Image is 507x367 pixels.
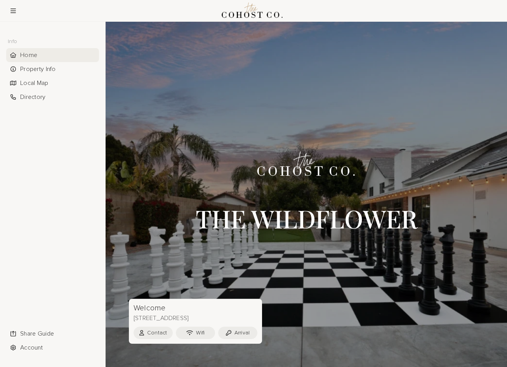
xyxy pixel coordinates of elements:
[205,137,408,192] img: Intro Logo
[134,327,173,339] button: Contact
[176,327,215,339] button: Wifi
[6,341,99,355] div: Account
[6,327,99,341] div: Share Guide
[6,90,99,104] div: Directory
[218,327,257,339] button: Arrival
[129,303,260,313] h3: Welcome
[6,327,99,341] li: Navigation item
[6,90,99,104] li: Navigation item
[6,48,99,62] li: Navigation item
[129,314,262,322] p: [STREET_ADDRESS]
[196,205,417,232] h1: THE WILDFLOWER
[219,0,286,21] img: Logo
[6,48,99,62] div: Home
[6,341,99,355] li: Navigation item
[6,76,99,90] div: Local Map
[6,62,99,76] div: Property Info
[6,76,99,90] li: Navigation item
[6,62,99,76] li: Navigation item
